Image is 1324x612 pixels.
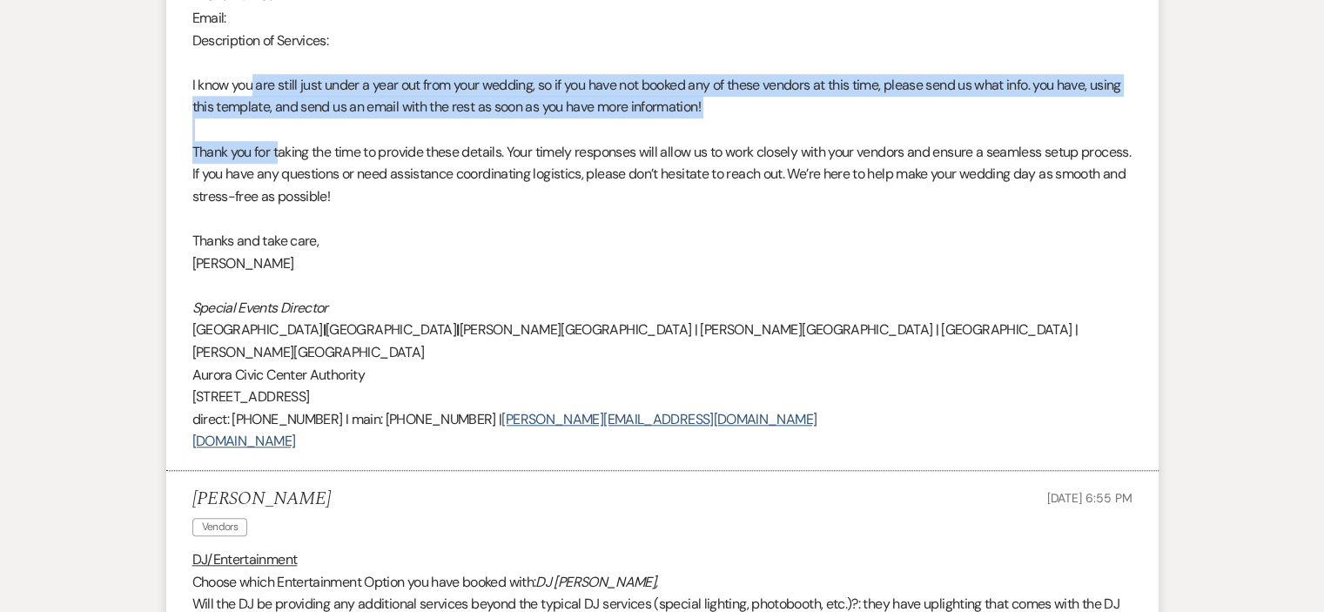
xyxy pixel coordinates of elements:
a: [DOMAIN_NAME] [192,432,296,450]
span: [GEOGRAPHIC_DATA] [326,320,456,339]
em: DJ [PERSON_NAME], [535,573,657,591]
u: DJ/Entertainment [192,550,298,568]
span: [PERSON_NAME] [192,254,294,272]
span: [DATE] 6:55 PM [1046,490,1132,506]
a: [PERSON_NAME][EMAIL_ADDRESS][DOMAIN_NAME] [501,410,817,428]
strong: | [323,320,326,339]
p: Description of Services: [192,30,1132,52]
span: Vendors [192,518,248,536]
strong: | [456,320,459,339]
span: [STREET_ADDRESS] [192,387,310,406]
span: [GEOGRAPHIC_DATA] [192,320,323,339]
span: [PERSON_NAME][GEOGRAPHIC_DATA] | [PERSON_NAME][GEOGRAPHIC_DATA] | [GEOGRAPHIC_DATA] | [PERSON_NAM... [192,320,1079,361]
p: Email: [192,7,1132,30]
p: Thank you for taking the time to provide these details. Your timely responses will allow us to wo... [192,141,1132,208]
em: Special Events Director [192,299,328,317]
span: direct: [PHONE_NUMBER] I main: [PHONE_NUMBER] | [192,410,502,428]
h5: [PERSON_NAME] [192,488,331,510]
p: Thanks and take care, [192,230,1132,252]
span: Aurora Civic Center Authority [192,366,365,384]
p: I know you are still just under a year out from your wedding, so if you have not booked any of th... [192,74,1132,118]
p: Choose which Entertainment Option you have booked with: [192,571,1132,594]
